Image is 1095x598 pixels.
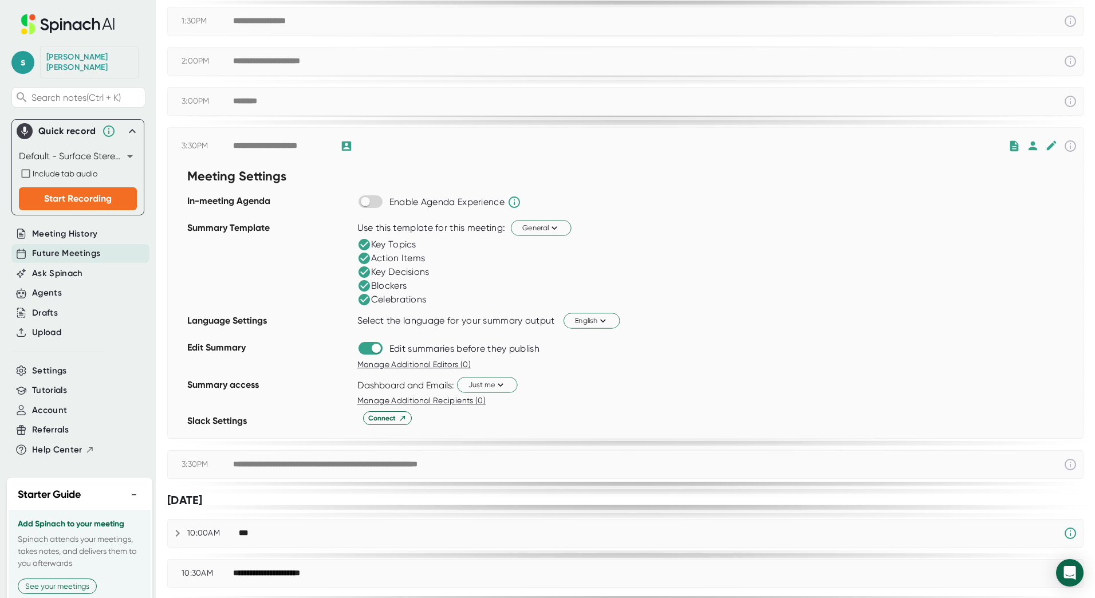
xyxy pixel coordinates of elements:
[357,359,471,371] button: Manage Additional Editors (0)
[32,423,69,436] button: Referrals
[1064,526,1077,540] svg: Spinach requires a video conference link.
[187,375,352,411] div: Summary access
[1064,95,1077,108] svg: This event has already passed
[32,306,58,320] button: Drafts
[187,218,352,311] div: Summary Template
[187,191,352,218] div: In-meeting Agenda
[32,326,61,339] button: Upload
[19,187,137,210] button: Start Recording
[182,141,233,151] div: 3:30PM
[32,384,67,397] button: Tutorials
[522,222,560,233] span: General
[182,568,233,579] div: 10:30AM
[182,56,233,66] div: 2:00PM
[32,267,83,280] button: Ask Spinach
[17,120,139,143] div: Quick record
[46,52,132,72] div: Sean Kaplan
[357,265,430,279] div: Key Decisions
[18,533,141,569] p: Spinach attends your meetings, takes notes, and delivers them to you afterwards
[368,413,407,423] span: Connect
[357,293,427,306] div: Celebrations
[18,487,81,502] h2: Starter Guide
[357,251,426,265] div: Action Items
[38,125,96,137] div: Quick record
[363,411,412,425] button: Connect
[31,92,121,103] span: Search notes (Ctrl + K)
[564,313,620,328] button: English
[507,195,521,209] svg: Spinach will help run the agenda and keep track of time
[32,443,82,457] span: Help Center
[1064,139,1077,153] svg: This event has already passed
[389,196,505,208] div: Enable Agenda Experience
[44,193,112,204] span: Start Recording
[32,404,67,417] button: Account
[1064,54,1077,68] svg: This event has already passed
[575,315,608,326] span: English
[32,227,97,241] button: Meeting History
[187,311,352,338] div: Language Settings
[357,396,486,405] span: Manage Additional Recipients (0)
[468,379,506,390] span: Just me
[357,315,555,326] div: Select the language for your summary output
[1064,458,1077,471] svg: This event has already passed
[182,459,233,470] div: 3:30PM
[182,96,233,107] div: 3:00PM
[187,338,352,376] div: Edit Summary
[357,360,471,369] span: Manage Additional Editors (0)
[32,286,62,300] button: Agents
[357,279,407,293] div: Blockers
[357,395,486,407] button: Manage Additional Recipients (0)
[18,520,141,529] h3: Add Spinach to your meeting
[187,164,352,191] div: Meeting Settings
[33,169,97,178] span: Include tab audio
[19,147,137,166] div: Default - Surface Stereo Microphones (Surface High Definition Audio)
[187,528,239,538] div: 10:00AM
[1056,559,1084,587] div: Open Intercom Messenger
[357,238,416,251] div: Key Topics
[357,380,454,391] div: Dashboard and Emails:
[18,579,97,594] button: See your meetings
[511,220,572,235] button: General
[357,222,506,234] div: Use this template for this meeting:
[32,364,67,377] button: Settings
[11,51,34,74] span: s
[187,411,352,438] div: Slack Settings
[457,377,518,392] button: Just me
[32,247,100,260] button: Future Meetings
[389,343,539,355] div: Edit summaries before they publish
[32,443,94,457] button: Help Center
[1064,14,1077,28] svg: This event has already passed
[127,486,141,503] button: −
[167,493,1084,507] div: [DATE]
[182,16,233,26] div: 1:30PM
